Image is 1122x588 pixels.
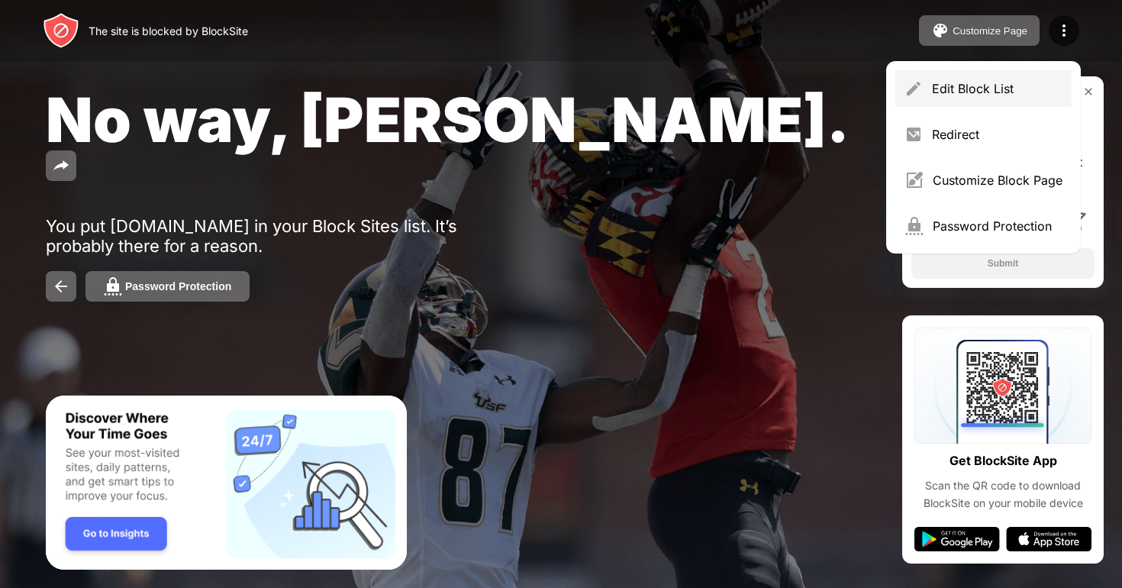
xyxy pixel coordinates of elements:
div: You put [DOMAIN_NAME] in your Block Sites list. It’s probably there for a reason. [46,216,517,256]
img: share.svg [52,157,70,175]
div: Customize Block Page [933,173,1062,188]
iframe: Banner [46,396,407,570]
img: menu-password.svg [904,217,924,235]
img: back.svg [52,277,70,296]
button: Customize Page [919,15,1040,46]
div: Customize Page [953,25,1027,37]
div: Redirect [932,127,1062,142]
img: google-play.svg [914,527,1000,551]
button: Password Protection [85,271,250,302]
img: rate-us-close.svg [1082,86,1095,98]
div: Scan the QR code to download BlockSite on your mobile device [914,477,1091,512]
img: menu-pencil.svg [904,79,923,98]
img: menu-customize.svg [904,171,924,189]
img: menu-icon.svg [1055,21,1073,40]
button: Submit [911,248,1095,279]
img: qrcode.svg [914,328,1091,444]
span: No way, [PERSON_NAME]. [46,82,850,157]
div: Password Protection [933,218,1062,234]
img: app-store.svg [1006,527,1091,551]
div: The site is blocked by BlockSite [89,24,248,37]
img: menu-redirect.svg [904,125,923,144]
div: Password Protection [125,280,231,292]
div: Edit Block List [932,81,1062,96]
img: header-logo.svg [43,12,79,49]
div: Get BlockSite App [950,450,1057,472]
img: password.svg [104,277,122,296]
img: pallet.svg [931,21,950,40]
